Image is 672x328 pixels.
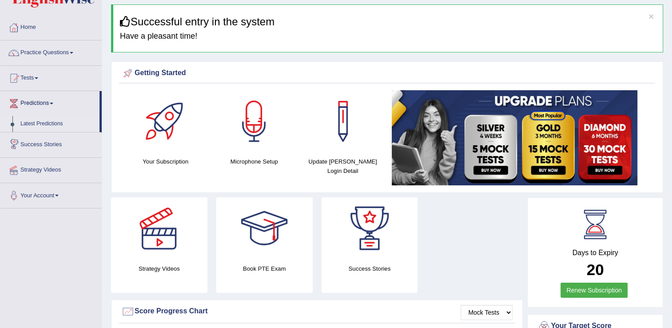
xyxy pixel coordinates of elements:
[216,264,313,273] h4: Book PTE Exam
[0,91,99,113] a: Predictions
[322,264,418,273] h4: Success Stories
[0,183,102,205] a: Your Account
[0,40,102,63] a: Practice Questions
[648,12,654,21] button: ×
[0,66,102,88] a: Tests
[303,157,383,176] h4: Update [PERSON_NAME] Login Detail
[121,67,653,80] div: Getting Started
[120,16,656,28] h3: Successful entry in the system
[0,132,102,155] a: Success Stories
[537,249,653,257] h4: Days to Expiry
[587,261,604,278] b: 20
[561,283,628,298] a: Renew Subscription
[120,32,656,41] h4: Have a pleasant time!
[0,15,102,37] a: Home
[16,116,99,132] a: Latest Predictions
[126,157,206,166] h4: Your Subscription
[215,157,294,166] h4: Microphone Setup
[0,158,102,180] a: Strategy Videos
[121,305,513,318] div: Score Progress Chart
[111,264,207,273] h4: Strategy Videos
[392,90,637,185] img: small5.jpg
